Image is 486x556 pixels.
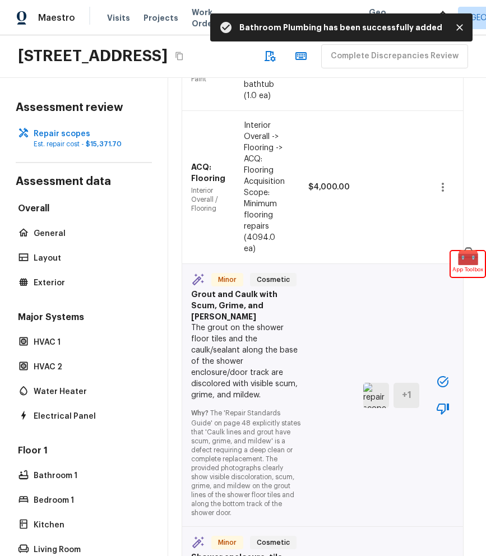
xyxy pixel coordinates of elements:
[144,12,178,24] span: Projects
[16,202,152,217] h5: Overall
[252,274,294,285] span: Cosmetic
[34,470,145,481] p: Bathroom 1
[34,495,145,506] p: Bedroom 1
[191,186,230,213] p: Interior Overall / Flooring
[191,161,230,184] p: ACQ: Flooring
[402,389,411,401] h5: + 1
[172,49,187,63] button: Copy Address
[107,12,130,24] span: Visits
[191,289,300,322] p: Grout and Caulk with Scum, Grime, and [PERSON_NAME]
[34,362,145,373] p: HVAC 2
[191,410,209,416] span: Why?
[252,537,294,548] span: Cosmetic
[299,182,350,193] p: $4,000.00
[34,128,145,140] p: Repair scopes
[452,264,483,275] span: App Toolbox
[34,386,145,397] p: Water Heater
[192,7,220,29] span: Work Orders
[369,7,423,29] span: Geo Assignments
[34,228,145,239] p: General
[312,12,355,24] span: Properties
[16,174,152,191] h4: Assessment data
[191,322,300,401] p: The grout on the shower floor tiles and the caulk/sealant along the base of the shower enclosure/...
[363,383,389,408] img: repair scope asset
[34,253,145,264] p: Layout
[34,337,145,348] p: HVAC 1
[16,100,152,115] h4: Assessment review
[34,411,145,422] p: Electrical Panel
[239,22,442,33] p: Bathroom Plumbing has been successfully added
[244,120,286,254] p: Interior Overall -> Flooring -> ACQ: Flooring Acquisition Scope: Minimum flooring repairs (4094.0...
[18,46,168,66] h2: [STREET_ADDRESS]
[34,544,145,555] p: Living Room
[86,141,122,147] span: $15,371.70
[16,311,152,326] h5: Major Systems
[451,19,468,36] button: Close
[451,251,485,262] span: 🧰
[34,140,145,149] p: Est. repair cost -
[451,251,485,277] div: 🧰App Toolbox
[16,444,152,459] h5: Floor 1
[214,274,241,285] span: Minor
[38,12,75,24] span: Maestro
[271,12,298,24] span: Teams
[34,277,145,289] p: Exterior
[191,401,300,517] p: The 'Repair Standards Guide' on page 48 explicitly states that 'Caulk lines and grout have scum, ...
[34,520,145,531] p: Kitchen
[214,537,241,548] span: Minor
